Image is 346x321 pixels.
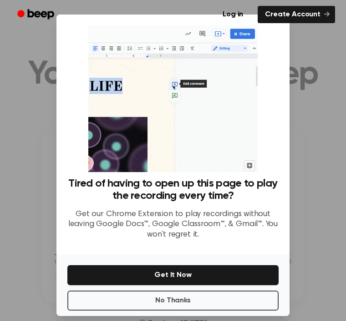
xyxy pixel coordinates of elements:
[67,178,279,202] h3: Tired of having to open up this page to play the recording every time?
[88,25,257,172] img: Beep extension in action
[214,4,252,25] a: Log in
[258,6,335,23] a: Create Account
[11,6,62,24] a: Beep
[67,265,279,285] button: Get It Now
[67,291,279,311] button: No Thanks
[67,209,279,240] p: Get our Chrome Extension to play recordings without leaving Google Docs™, Google Classroom™, & Gm...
